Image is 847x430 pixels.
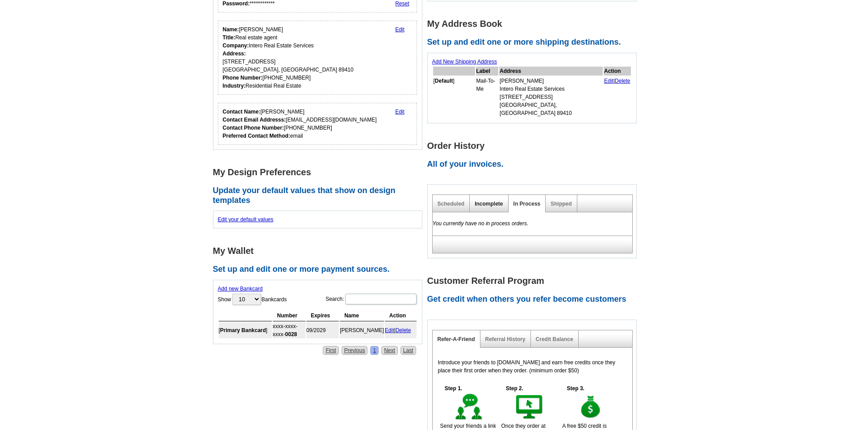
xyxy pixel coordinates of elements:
label: Search: [325,293,417,305]
img: step-2.gif [514,392,545,422]
strong: Contact Email Addresss: [223,117,286,123]
h1: My Wallet [213,246,427,256]
iframe: LiveChat chat widget [668,222,847,430]
a: Delete [615,78,630,84]
a: Edit your default values [218,216,274,223]
strong: Company: [223,42,249,49]
b: Default [435,78,453,84]
a: Shipped [551,201,572,207]
a: Previous [342,346,368,355]
div: [PERSON_NAME] Real estate agent Intero Real Estate Services [STREET_ADDRESS] [GEOGRAPHIC_DATA], [... [223,25,354,90]
th: Action [385,310,417,321]
a: 1 [370,346,379,355]
div: Your personal details. [218,21,417,95]
a: Last [401,346,416,355]
img: step-3.gif [576,392,606,422]
td: [PERSON_NAME] Intero Real Estate Services [STREET_ADDRESS] [GEOGRAPHIC_DATA], [GEOGRAPHIC_DATA] 8... [499,76,603,118]
strong: Preferred Contact Method: [223,133,290,139]
td: | [604,76,631,118]
a: Edit [395,109,405,115]
strong: Phone Number: [223,75,263,81]
select: ShowBankcards [232,294,261,305]
a: Incomplete [475,201,503,207]
th: Action [604,67,631,76]
h2: All of your invoices. [427,160,642,169]
strong: Password: [223,0,250,7]
b: Primary Bankcard [220,327,266,333]
input: Search: [345,294,417,304]
h1: Customer Referral Program [427,276,642,286]
td: Mail-To-Me [476,76,499,118]
label: Show Bankcards [218,293,287,306]
img: step-1.gif [454,392,484,422]
h2: Update your default values that show on design templates [213,186,427,205]
div: Who should we contact regarding order issues? [218,103,417,145]
a: Edit [604,78,613,84]
a: Add New Shipping Address [432,59,497,65]
h5: Step 3. [562,384,589,392]
strong: Industry: [223,83,246,89]
h5: Step 2. [501,384,528,392]
th: Label [476,67,499,76]
strong: Title: [223,34,235,41]
h1: My Design Preferences [213,168,427,177]
h2: Get credit when others you refer become customers [427,295,642,304]
p: Introduce your friends to [DOMAIN_NAME] and earn free credits once they place their first order w... [438,358,627,375]
strong: Contact Name: [223,109,261,115]
td: | [385,322,417,338]
a: Edit [395,26,405,33]
th: Address [499,67,603,76]
strong: Name: [223,26,239,33]
a: Refer-A-Friend [438,336,475,342]
a: Delete [396,327,411,333]
strong: Contact Phone Number: [223,125,284,131]
a: Scheduled [438,201,465,207]
strong: 0028 [285,331,297,337]
a: Add new Bankcard [218,286,263,292]
td: [ ] [433,76,475,118]
h2: Set up and edit one or more shipping destinations. [427,38,642,47]
a: Next [381,346,398,355]
th: Name [340,310,384,321]
a: Credit Balance [536,336,573,342]
a: Edit [385,327,394,333]
h2: Set up and edit one or more payment sources. [213,265,427,274]
td: 09/2029 [306,322,339,338]
h5: Step 1. [440,384,467,392]
h1: Order History [427,141,642,151]
strong: Address: [223,51,246,57]
h1: My Address Book [427,19,642,29]
div: [PERSON_NAME] [EMAIL_ADDRESS][DOMAIN_NAME] [PHONE_NUMBER] email [223,108,377,140]
a: Reset [395,0,409,7]
th: Number [273,310,305,321]
td: xxxx-xxxx-xxxx- [273,322,305,338]
em: You currently have no in process orders. [433,220,529,227]
a: First [323,346,338,355]
td: [ ] [219,322,272,338]
a: Referral History [485,336,526,342]
th: Expires [306,310,339,321]
a: In Process [513,201,541,207]
td: [PERSON_NAME] [340,322,384,338]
